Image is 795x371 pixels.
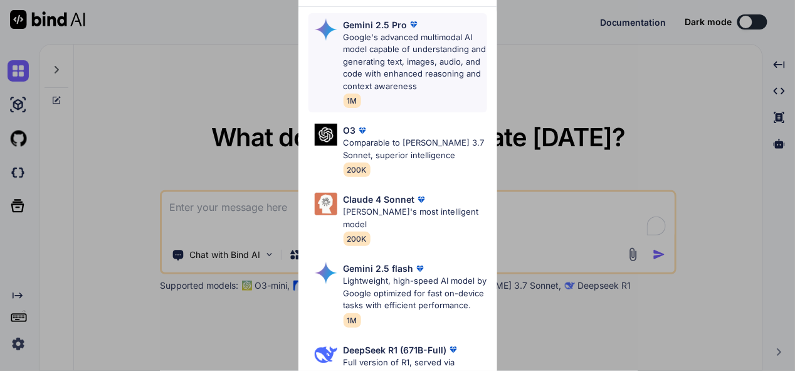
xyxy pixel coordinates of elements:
p: DeepSeek R1 (671B-Full) [344,343,447,357]
p: Comparable to [PERSON_NAME] 3.7 Sonnet, superior intelligence [344,137,487,161]
p: Gemini 2.5 flash [344,262,414,275]
img: premium [447,343,460,356]
img: Pick Models [315,262,337,284]
p: Lightweight, high-speed AI model by Google optimized for fast on-device tasks with efficient perf... [344,275,487,312]
p: Claude 4 Sonnet [344,193,415,206]
img: premium [408,18,420,31]
p: [PERSON_NAME]'s most intelligent model [344,206,487,230]
img: Pick Models [315,193,337,215]
img: premium [356,124,369,137]
span: 200K [344,163,371,177]
span: 1M [344,94,361,108]
p: Google's advanced multimodal AI model capable of understanding and generating text, images, audio... [344,31,487,93]
span: 200K [344,232,371,246]
img: Pick Models [315,124,337,146]
img: premium [414,262,426,275]
p: Gemini 2.5 Pro [344,18,408,31]
span: 1M [344,313,361,328]
img: premium [415,193,428,206]
img: Pick Models [315,343,337,366]
img: Pick Models [315,18,337,41]
p: O3 [344,124,356,137]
